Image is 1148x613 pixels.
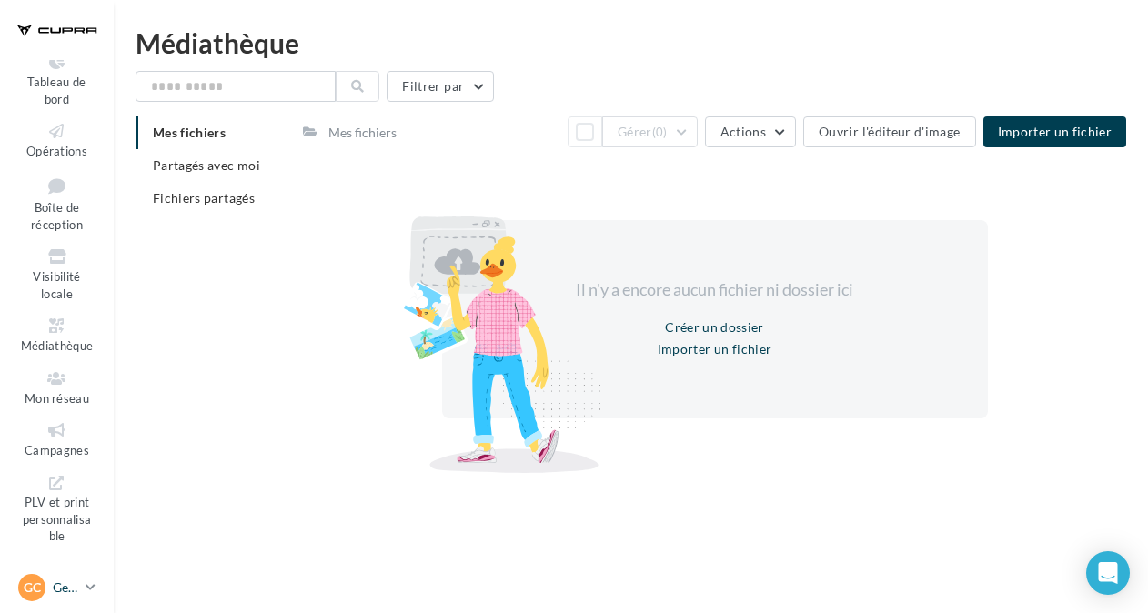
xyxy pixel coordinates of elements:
[23,496,92,544] span: PLV et print personnalisable
[15,469,99,548] a: PLV et print personnalisable
[33,269,80,301] span: Visibilité locale
[652,125,668,139] span: (0)
[1086,551,1130,595] div: Open Intercom Messenger
[153,190,255,206] span: Fichiers partagés
[21,338,94,353] span: Médiathèque
[602,116,698,147] button: Gérer(0)
[387,71,494,102] button: Filtrer par
[25,443,89,457] span: Campagnes
[26,144,87,158] span: Opérations
[328,124,397,142] div: Mes fichiers
[720,124,766,139] span: Actions
[24,578,41,597] span: GC
[15,365,99,409] a: Mon réseau
[153,157,260,173] span: Partagés avec moi
[15,243,99,305] a: Visibilité locale
[15,312,99,357] a: Médiathèque
[650,338,780,360] button: Importer un fichier
[705,116,796,147] button: Actions
[153,125,226,140] span: Mes fichiers
[136,29,1126,56] div: Médiathèque
[53,578,78,597] p: Gestionnaire CUPRA
[15,170,99,236] a: Boîte de réception
[31,200,83,232] span: Boîte de réception
[25,391,89,406] span: Mon réseau
[998,124,1113,139] span: Importer un fichier
[658,317,771,338] button: Créer un dossier
[803,116,975,147] button: Ouvrir l'éditeur d'image
[15,117,99,162] a: Opérations
[983,116,1127,147] button: Importer un fichier
[27,75,86,106] span: Tableau de bord
[576,279,853,299] span: Il n'y a encore aucun fichier ni dossier ici
[15,570,99,605] a: GC Gestionnaire CUPRA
